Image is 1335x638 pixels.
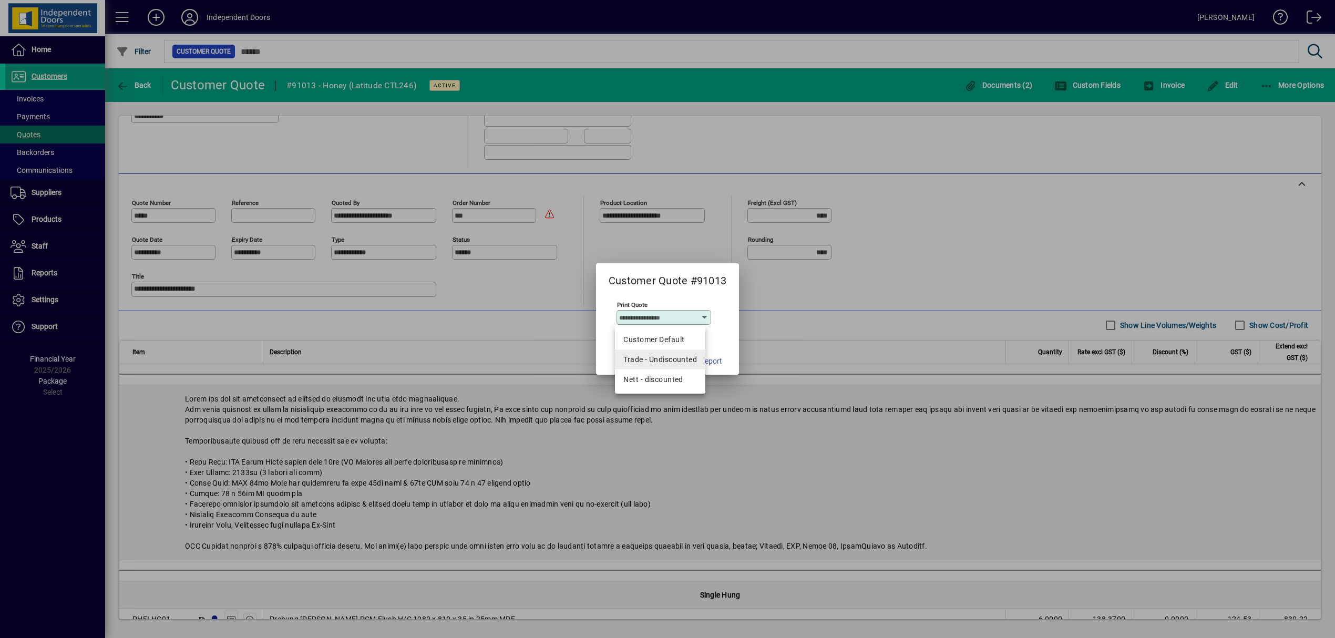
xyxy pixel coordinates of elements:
[615,369,705,389] mat-option: Nett - discounted
[617,301,648,308] mat-label: Print Quote
[623,374,697,385] div: Nett - discounted
[623,334,697,345] span: Customer Default
[596,263,739,289] h2: Customer Quote #91013
[615,349,705,369] mat-option: Trade - Undiscounted
[623,354,697,365] div: Trade - Undiscounted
